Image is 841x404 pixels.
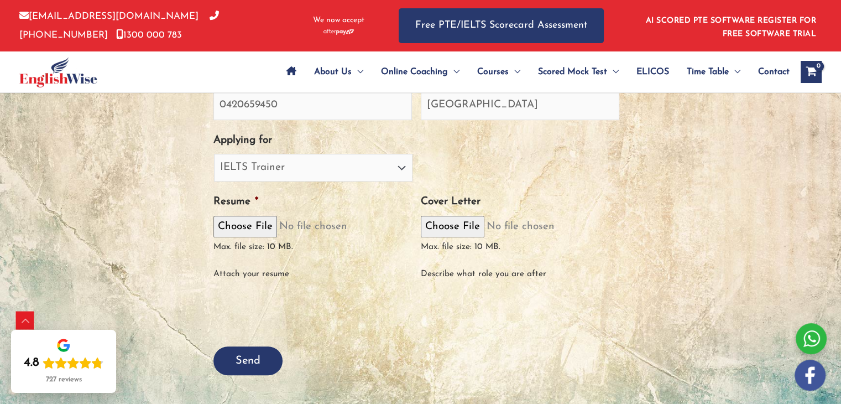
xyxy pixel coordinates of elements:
[116,30,182,40] a: 1300 000 783
[538,53,607,91] span: Scored Mock Test
[381,53,448,91] span: Online Coaching
[213,256,412,283] div: Attach your resume
[213,346,283,375] input: Send
[607,53,619,91] span: Menu Toggle
[278,53,790,91] nav: Site Navigation: Main Menu
[19,12,199,21] a: [EMAIL_ADDRESS][DOMAIN_NAME]
[646,17,817,38] a: AI SCORED PTE SOFTWARE REGISTER FOR FREE SOFTWARE TRIAL
[801,61,822,83] a: View Shopping Cart, empty
[421,256,619,283] div: Describe what role you are after
[213,195,258,209] label: Resume
[19,12,219,39] a: [PHONE_NUMBER]
[687,53,729,91] span: Time Table
[213,134,272,148] label: Applying for
[314,53,352,91] span: About Us
[399,8,604,43] a: Free PTE/IELTS Scorecard Assessment
[46,375,82,384] div: 727 reviews
[509,53,520,91] span: Menu Toggle
[213,294,382,338] iframe: reCAPTCHA
[213,234,302,251] span: Max. file size: 10 MB.
[636,53,669,91] span: ELICOS
[323,29,354,35] img: Afterpay-Logo
[678,53,749,91] a: Time TableMenu Toggle
[468,53,529,91] a: CoursesMenu Toggle
[758,53,790,91] span: Contact
[24,355,39,371] div: 4.8
[313,15,364,26] span: We now accept
[352,53,363,91] span: Menu Toggle
[448,53,459,91] span: Menu Toggle
[24,355,103,371] div: Rating: 4.8 out of 5
[628,53,678,91] a: ELICOS
[477,53,509,91] span: Courses
[529,53,628,91] a: Scored Mock TestMenu Toggle
[19,57,97,87] img: cropped-ew-logo
[372,53,468,91] a: Online CoachingMenu Toggle
[305,53,372,91] a: About UsMenu Toggle
[421,234,509,251] span: Max. file size: 10 MB.
[749,53,790,91] a: Contact
[795,360,826,391] img: white-facebook.png
[639,8,822,44] aside: Header Widget 1
[421,195,480,209] label: Cover Letter
[729,53,740,91] span: Menu Toggle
